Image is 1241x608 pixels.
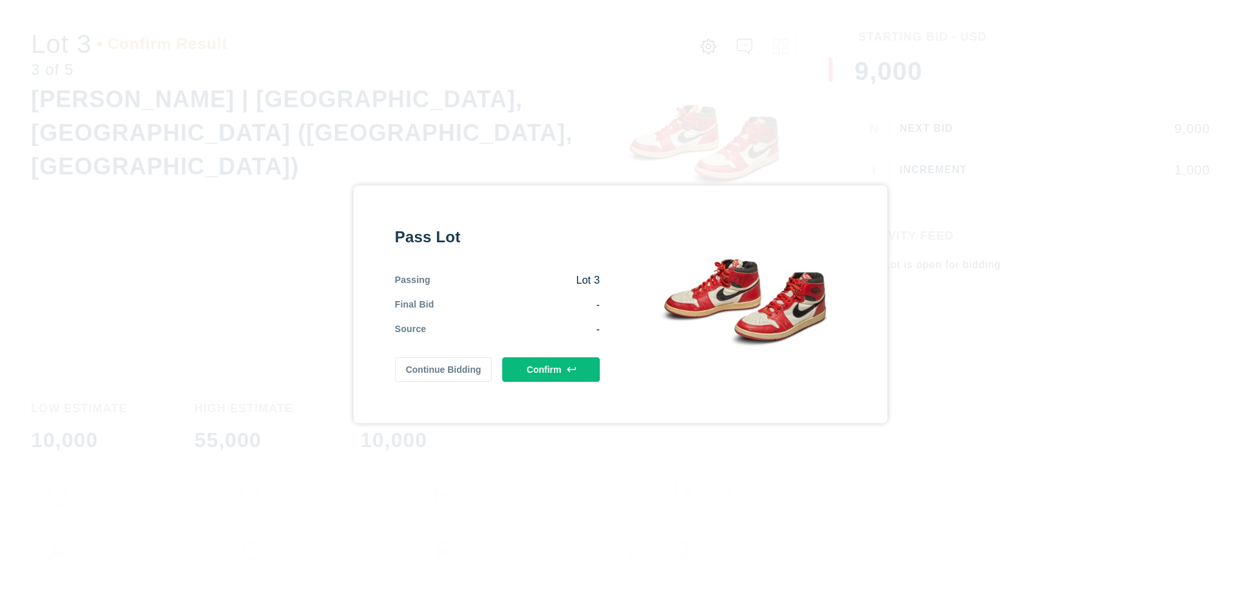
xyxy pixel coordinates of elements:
[434,298,600,312] div: -
[395,298,434,312] div: Final Bid
[395,273,430,288] div: Passing
[395,227,600,247] div: Pass Lot
[426,322,600,337] div: -
[395,357,493,382] button: Continue Bidding
[502,357,600,382] button: Confirm
[395,322,427,337] div: Source
[430,273,600,288] div: Lot 3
